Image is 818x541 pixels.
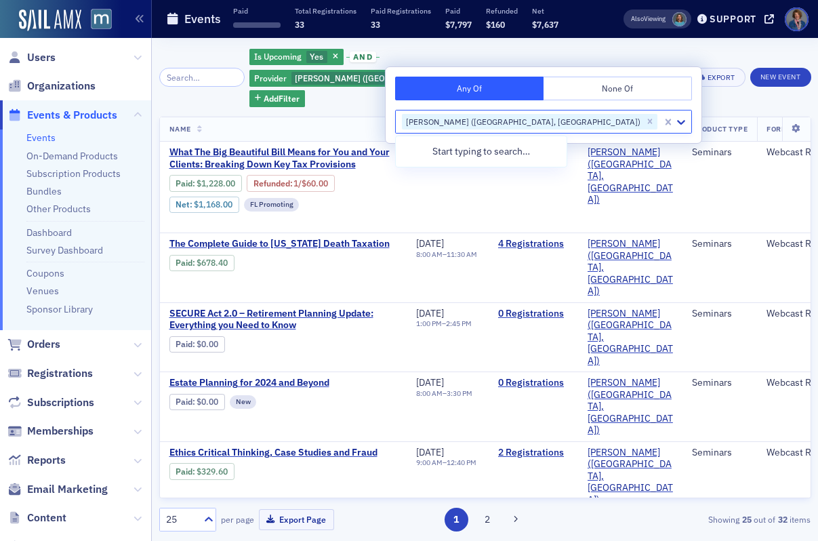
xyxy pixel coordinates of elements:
[159,68,245,87] input: Search…
[27,108,117,123] span: Events & Products
[264,92,300,104] span: Add Filter
[416,237,444,249] span: [DATE]
[197,178,235,188] span: $1,228.00
[176,339,192,349] a: Paid
[176,466,197,477] span: :
[176,178,192,188] a: Paid
[249,90,305,107] button: AddFilter
[169,197,239,213] div: Net: $116800
[588,146,673,206] span: Werner-Rocca (Flourtown, PA)
[7,510,66,525] a: Content
[169,238,397,250] a: The Complete Guide to [US_STATE] Death Taxation
[221,513,254,525] label: per page
[588,308,673,367] a: [PERSON_NAME] ([GEOGRAPHIC_DATA], [GEOGRAPHIC_DATA])
[486,19,505,30] span: $160
[169,447,397,459] span: Ethics Critical Thinking, Case Studies and Fraud
[532,19,558,30] span: $7,637
[197,466,228,477] span: $329.60
[445,6,472,16] p: Paid
[416,388,443,398] time: 8:00 AM
[445,19,472,30] span: $7,797
[544,77,692,100] button: None Of
[416,376,444,388] span: [DATE]
[27,366,93,381] span: Registrations
[416,389,472,398] div: –
[631,14,644,23] div: Also
[176,397,192,407] a: Paid
[26,267,64,279] a: Coupons
[27,79,96,94] span: Organizations
[498,308,569,320] a: 0 Registrations
[785,7,809,31] span: Profile
[184,11,221,27] h1: Events
[371,6,431,16] p: Paid Registrations
[588,377,673,437] a: [PERSON_NAME] ([GEOGRAPHIC_DATA], [GEOGRAPHIC_DATA])
[27,453,66,468] span: Reports
[475,508,499,532] button: 2
[26,167,121,180] a: Subscription Products
[766,124,796,134] span: Format
[247,175,335,191] div: Refunded: 7 - $122800
[26,244,103,256] a: Survey Dashboard
[686,68,745,87] button: Export
[402,114,642,130] div: [PERSON_NAME] ([GEOGRAPHIC_DATA], [GEOGRAPHIC_DATA])
[692,308,748,320] div: Seminars
[750,70,811,82] a: New Event
[416,319,442,328] time: 1:00 PM
[588,377,673,437] span: Werner-Rocca (Flourtown, PA)
[692,377,748,389] div: Seminars
[197,258,228,268] span: $678.40
[416,458,476,467] div: –
[26,203,91,215] a: Other Products
[26,185,62,197] a: Bundles
[7,79,96,94] a: Organizations
[692,238,748,250] div: Seminars
[176,258,192,268] a: Paid
[708,74,735,81] div: Export
[350,52,376,62] span: and
[416,446,444,458] span: [DATE]
[26,132,56,144] a: Events
[169,124,191,134] span: Name
[642,114,657,130] div: Remove Werner-Rocca (Flourtown, PA)
[7,108,117,123] a: Events & Products
[692,447,748,459] div: Seminars
[176,258,197,268] span: :
[169,146,397,170] a: What The Big Beautiful Bill Means for You and Your Clients: Breaking Down Key Tax Provisions
[26,303,93,315] a: Sponsor Library
[254,51,302,62] span: Is Upcoming
[249,49,344,66] div: Yes
[176,199,194,209] span: Net :
[27,50,56,65] span: Users
[233,22,281,28] span: ‌
[26,150,118,162] a: On-Demand Products
[588,308,673,367] span: Werner-Rocca (Flourtown, PA)
[169,238,397,250] span: The Complete Guide to Maryland Death Taxation
[7,482,108,497] a: Email Marketing
[498,238,569,250] a: 4 Registrations
[310,51,323,62] span: Yes
[447,388,472,398] time: 3:30 PM
[254,73,287,83] span: Provider
[7,337,60,352] a: Orders
[7,395,94,410] a: Subscriptions
[176,397,197,407] span: :
[27,395,94,410] span: Subscriptions
[169,463,234,479] div: Paid: 3 - $32960
[169,336,225,353] div: Paid: 0 - $0
[498,447,569,459] a: 2 Registrations
[416,250,477,259] div: –
[26,226,72,239] a: Dashboard
[194,199,232,209] span: $1,168.00
[588,447,673,506] span: Werner-Rocca (Flourtown, PA)
[7,424,94,439] a: Memberships
[253,178,294,188] span: :
[631,14,666,24] span: Viewing
[169,377,397,389] a: Estate Planning for 2024 and Beyond
[19,9,81,31] img: SailAMX
[486,6,518,16] p: Refunded
[416,249,443,259] time: 8:00 AM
